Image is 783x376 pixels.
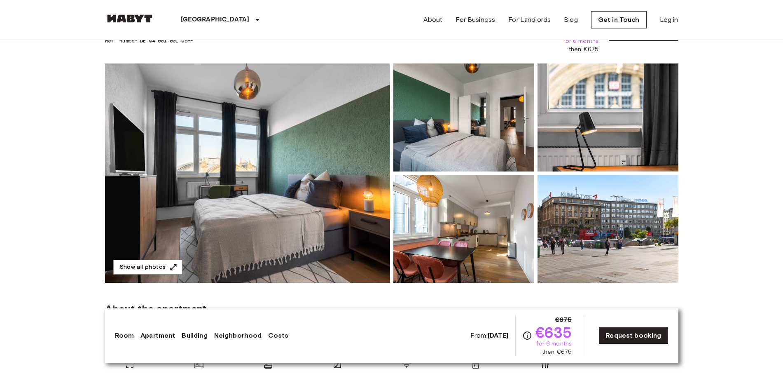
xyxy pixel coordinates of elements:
[569,45,598,54] span: then €675
[508,15,551,25] a: For Landlords
[564,15,578,25] a: Blog
[182,331,207,341] a: Building
[488,331,509,339] b: [DATE]
[555,315,572,325] span: €675
[535,325,572,340] span: €635
[181,15,250,25] p: [GEOGRAPHIC_DATA]
[598,327,668,344] a: Request booking
[268,331,288,341] a: Costs
[140,331,175,341] a: Apartment
[214,331,262,341] a: Neighborhood
[563,37,598,45] span: for 6 months
[423,15,443,25] a: About
[470,331,509,340] span: From:
[538,63,678,172] img: Picture of unit DE-04-001-001-05HF
[538,175,678,283] img: Picture of unit DE-04-001-001-05HF
[456,15,495,25] a: For Business
[105,63,390,283] img: Marketing picture of unit DE-04-001-001-05HF
[115,331,134,341] a: Room
[393,175,534,283] img: Picture of unit DE-04-001-001-05HF
[393,63,534,172] img: Picture of unit DE-04-001-001-05HF
[113,260,182,275] button: Show all photos
[522,331,532,341] svg: Check cost overview for full price breakdown. Please note that discounts apply to new joiners onl...
[105,14,154,23] img: Habyt
[105,37,221,45] span: Ref. number DE-04-001-001-05HF
[542,348,572,356] span: then €675
[591,11,647,28] a: Get in Touch
[536,340,572,348] span: for 6 months
[660,15,678,25] a: Log in
[105,303,207,315] span: About the apartment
